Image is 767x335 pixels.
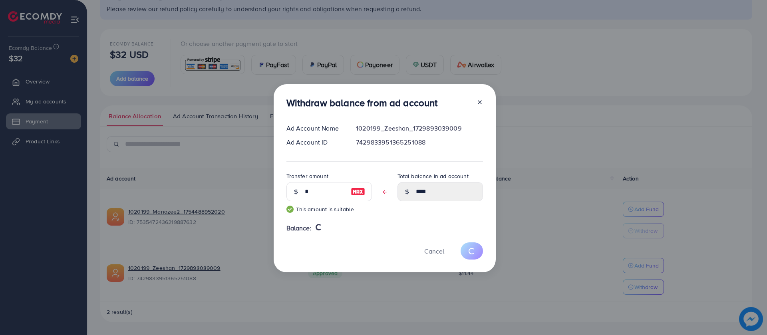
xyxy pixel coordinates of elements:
img: image [351,187,365,196]
div: 7429833951365251088 [350,138,489,147]
img: guide [286,206,294,213]
h3: Withdraw balance from ad account [286,97,438,109]
span: Balance: [286,224,312,233]
div: 1020199_Zeeshan_1729893039009 [350,124,489,133]
label: Total balance in ad account [397,172,469,180]
small: This amount is suitable [286,205,372,213]
button: Cancel [414,242,454,260]
div: Ad Account Name [280,124,350,133]
label: Transfer amount [286,172,328,180]
div: Ad Account ID [280,138,350,147]
span: Cancel [424,247,444,256]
